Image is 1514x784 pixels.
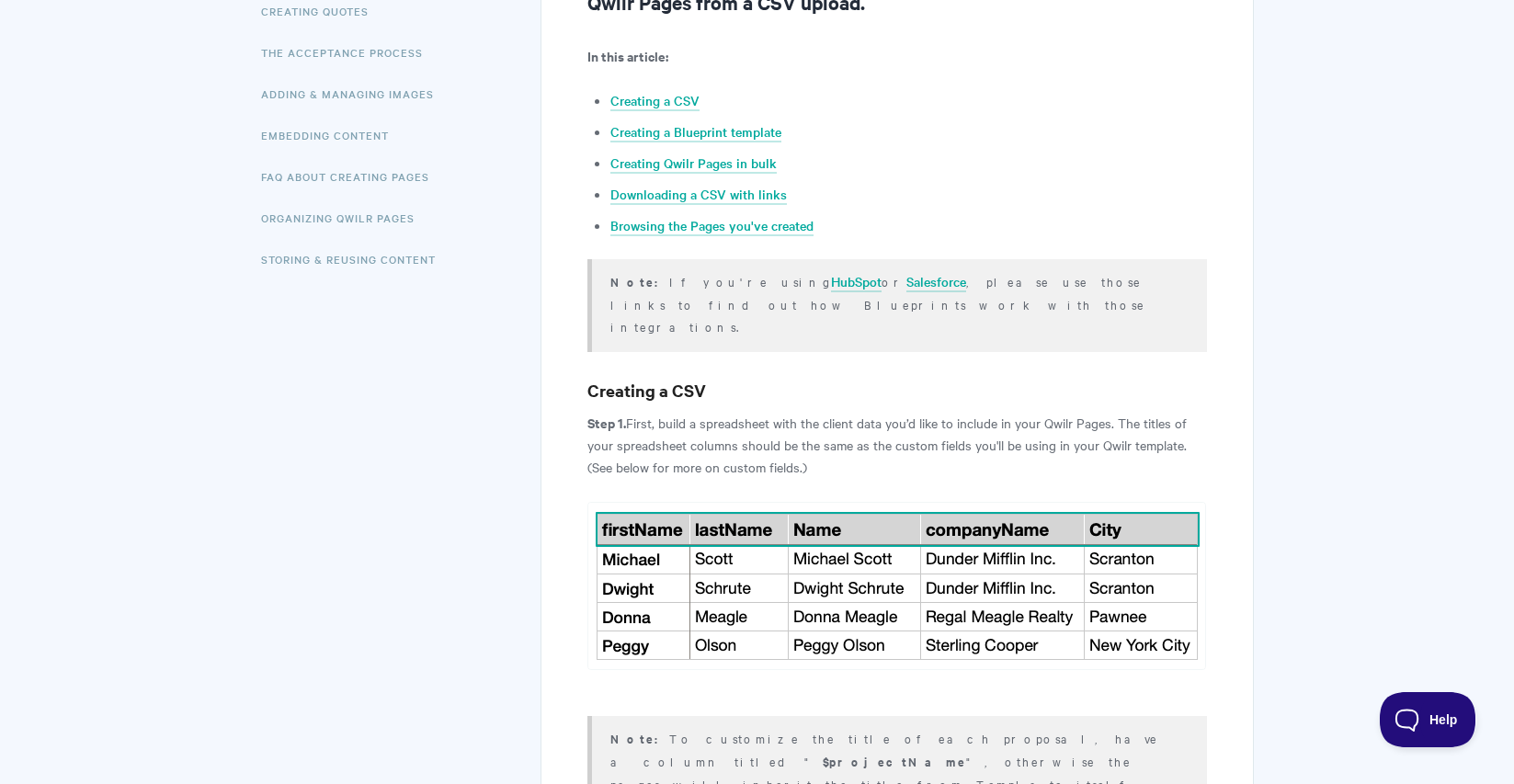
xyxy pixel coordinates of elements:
[587,413,626,432] strong: Step 1.
[823,753,966,770] b: $projectName
[610,216,814,236] a: Browsing the Pages you've created
[610,153,777,174] a: Creating Qwilr Pages in bulk
[831,272,882,292] a: HubSpot
[610,270,1183,337] p: If you're using or , please use those links to find out how Blueprints work with those integrations.
[261,34,437,71] a: The Acceptance Process
[610,273,669,290] strong: Note:
[1380,692,1477,747] iframe: Toggle Customer Support
[906,272,966,292] a: Salesforce
[261,199,428,236] a: Organizing Qwilr Pages
[587,46,668,65] strong: In this article:
[261,75,448,112] a: Adding & Managing Images
[587,378,1206,403] h3: Creating a CSV
[610,91,700,111] a: Creating a CSV
[587,412,1206,478] p: First, build a spreadsheet with the client data you’d like to include in your Qwilr Pages. The ti...
[261,241,450,278] a: Storing & Reusing Content
[610,730,669,747] b: Note:
[261,158,443,195] a: FAQ About Creating Pages
[261,117,403,153] a: Embedding Content
[610,185,787,205] a: Downloading a CSV with links
[610,122,781,142] a: Creating a Blueprint template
